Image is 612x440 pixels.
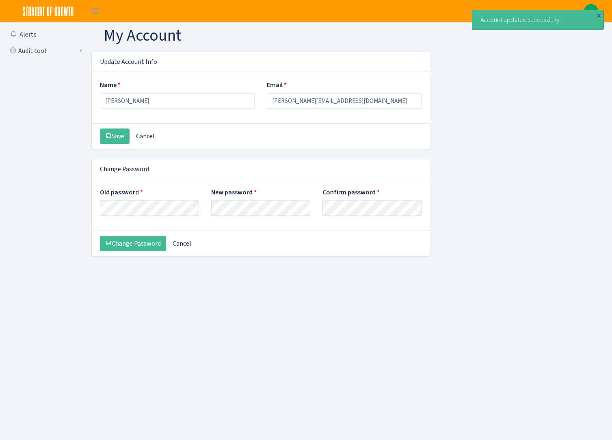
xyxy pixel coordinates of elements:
label: Name [100,80,121,90]
button: Toggle navigation [86,4,106,18]
button: Save [100,129,130,144]
button: Change Password [100,236,166,251]
a: Cancel [131,129,160,144]
div: Change Password [92,159,430,179]
a: Audit tool [4,43,85,59]
div: Update Account Info [92,52,430,72]
h1: My Account [104,26,600,45]
div: Account updated successfully. [472,10,603,30]
a: Cancel [167,236,197,251]
label: Old password [100,187,143,197]
label: New password [211,187,257,197]
label: Confirm password [322,187,380,197]
a: p [584,4,598,18]
img: patrick [584,4,598,18]
label: Email [267,80,287,90]
a: Alerts [4,26,85,43]
div: × [595,11,603,19]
